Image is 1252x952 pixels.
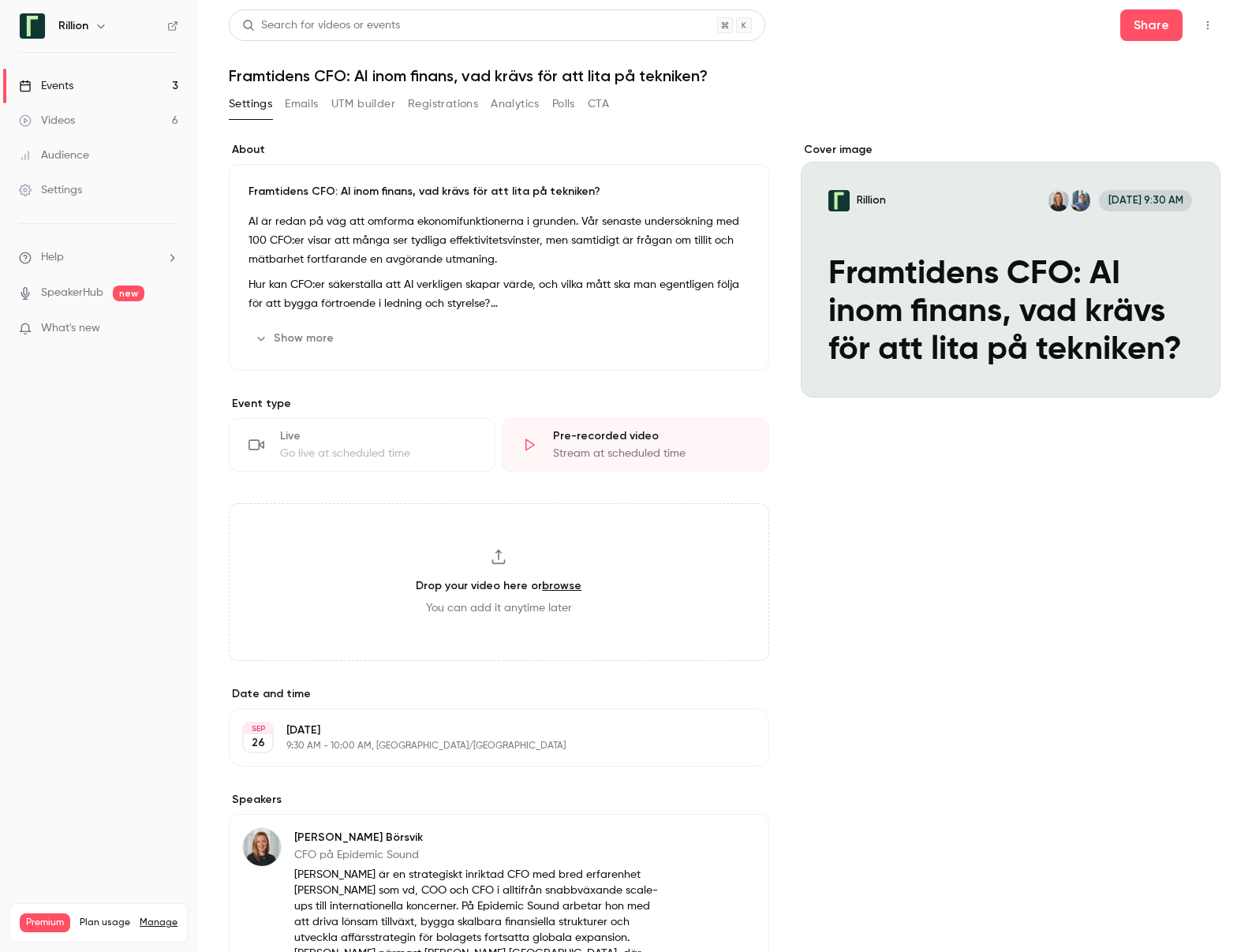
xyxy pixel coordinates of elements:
[19,113,75,129] div: Videos
[19,182,82,198] div: Settings
[286,740,686,752] p: 9:30 AM - 10:00 AM, [GEOGRAPHIC_DATA]/[GEOGRAPHIC_DATA]
[294,847,667,863] p: CFO på Epidemic Sound
[229,418,495,472] div: LiveGo live at scheduled time
[41,320,100,337] span: What's new
[801,142,1220,398] section: Cover image
[19,249,178,266] li: help-dropdown-opener
[20,913,70,932] span: Premium
[159,322,178,336] iframe: Noticeable Trigger
[20,13,45,39] img: Rillion
[229,91,272,117] button: Settings
[426,600,572,616] span: You can add it anytime later
[80,917,130,929] span: Plan usage
[229,142,769,158] label: About
[285,91,318,117] button: Emails
[140,917,178,929] a: Manage
[280,428,476,444] div: Live
[552,91,575,117] button: Polls
[58,18,88,34] h6: Rillion
[1120,9,1183,41] button: Share
[243,828,281,866] img: Sara Börsvik
[19,147,89,163] div: Audience
[588,91,609,117] button: CTA
[229,686,769,702] label: Date and time
[542,579,581,592] a: browse
[286,722,686,738] p: [DATE]
[416,577,581,594] h3: Drop your video here or
[249,212,749,269] p: AI är redan på väg att omforma ekonomifunktionerna i grunden. Vår senaste undersökning med 100 CF...
[249,184,749,200] p: Framtidens CFO: AI inom finans, vad krävs för att lita på tekniken?​
[502,418,768,472] div: Pre-recorded videoStream at scheduled time
[244,723,272,734] div: SEP
[252,735,265,751] p: 26
[249,275,749,313] p: Hur kan CFO:er säkerställa att AI verkligen skapar värde, och vilka mått ska man egentligen följa...
[280,446,476,461] div: Go live at scheduled time
[408,91,478,117] button: Registrations
[229,66,1220,85] h1: Framtidens CFO: AI inom finans, vad krävs för att lita på tekniken?​
[113,286,144,301] span: new
[249,326,343,351] button: Show more
[242,17,400,34] div: Search for videos or events
[41,249,64,266] span: Help
[801,142,1220,158] label: Cover image
[41,285,103,301] a: SpeakerHub
[294,830,667,846] p: [PERSON_NAME] Börsvik
[229,396,769,412] p: Event type
[553,428,749,444] div: Pre-recorded video
[491,91,540,117] button: Analytics
[553,446,749,461] div: Stream at scheduled time
[19,78,73,94] div: Events
[331,91,395,117] button: UTM builder
[229,792,769,808] label: Speakers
